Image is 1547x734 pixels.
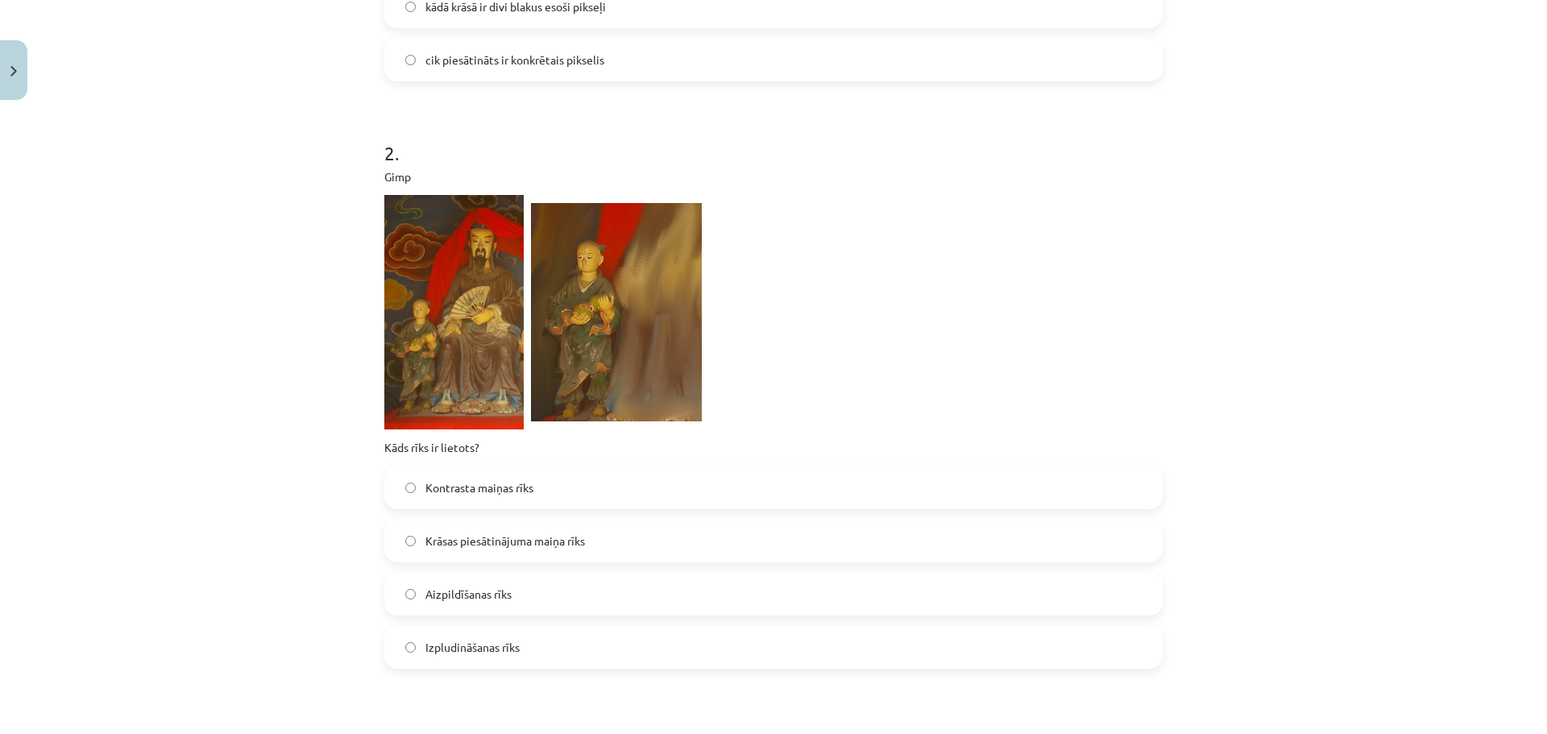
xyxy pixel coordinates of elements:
p: Kāds rīks ir lietots? [384,439,1163,456]
input: Kontrasta maiņas rīks [405,483,416,493]
span: Izpludināšanas rīks [425,639,520,656]
input: Aizpildīšanas rīks [405,589,416,599]
span: cik piesātināts ir konkrētais pikselis [425,52,604,68]
p: Gimp [384,168,1163,185]
input: Krāsas piesātinājuma maiņa rīks [405,536,416,546]
span: Krāsas piesātinājuma maiņa rīks [425,533,585,549]
input: cik piesātināts ir konkrētais pikselis [405,55,416,65]
input: Izpludināšanas rīks [405,642,416,653]
span: Aizpildīšanas rīks [425,586,512,603]
h1: 2 . [384,114,1163,164]
input: kādā krāsā ir divi blakus esoši pikseļi [405,2,416,12]
img: icon-close-lesson-0947bae3869378f0d4975bcd49f059093ad1ed9edebbc8119c70593378902aed.svg [10,66,17,77]
span: Kontrasta maiņas rīks [425,479,533,496]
